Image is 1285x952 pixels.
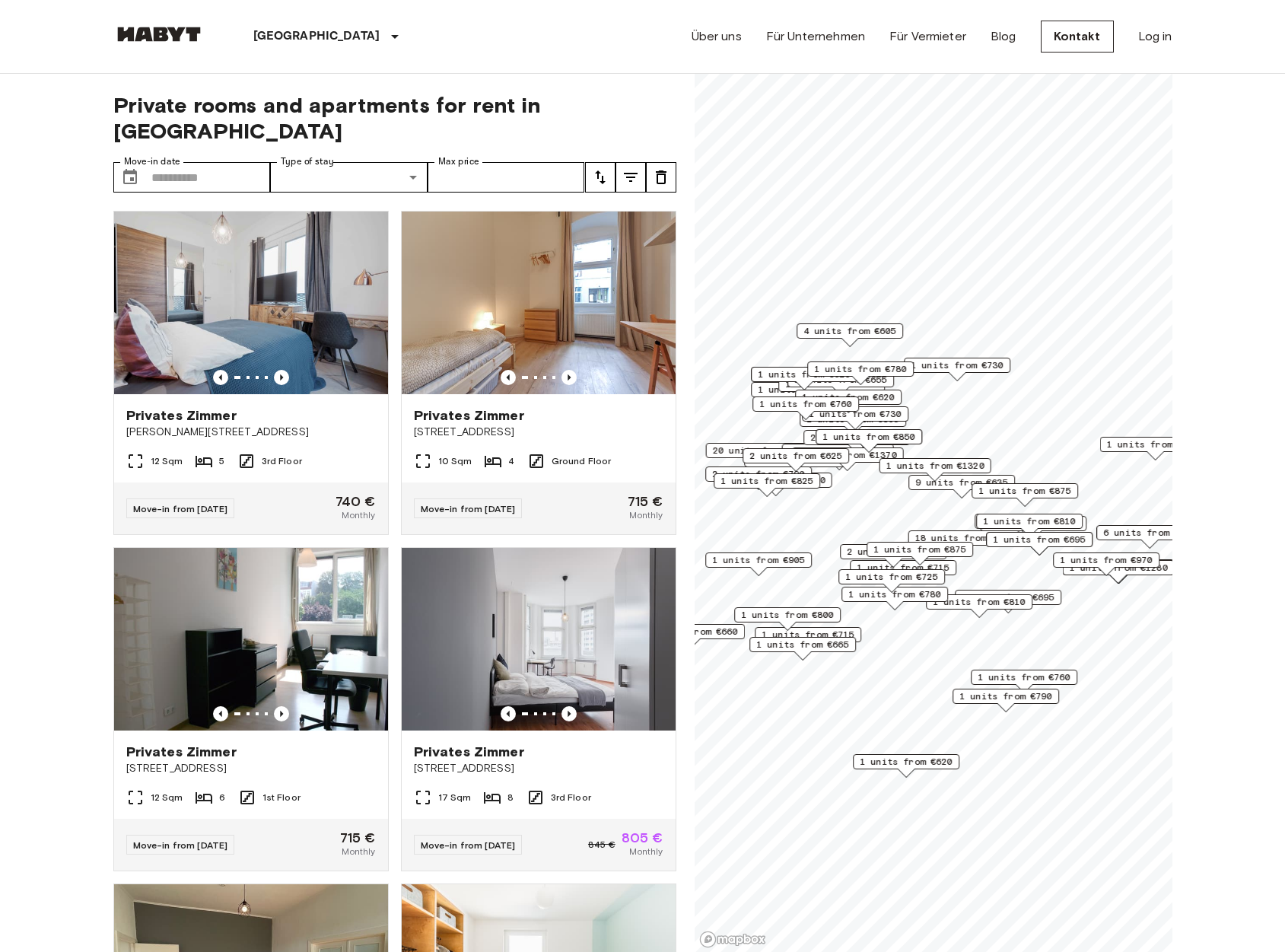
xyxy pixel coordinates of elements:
[980,516,1086,540] div: Map marker
[501,370,516,385] button: Previous image
[281,155,334,168] label: Type of stay
[791,447,903,471] div: Map marker
[810,431,903,444] span: 2 units from €655
[151,791,183,804] span: 12 Sqm
[342,845,375,858] span: Monthly
[336,495,376,508] span: 740 €
[802,406,908,430] div: Map marker
[847,545,940,559] span: 2 units from €865
[551,791,591,804] span: 3rd Floor
[803,324,896,338] span: 4 units from €605
[262,791,301,804] span: 1st Floor
[645,625,738,638] span: 1 units from €660
[991,27,1016,46] a: Blog
[840,544,946,568] div: Map marker
[955,590,1061,613] div: Map marker
[638,624,745,648] div: Map marker
[822,430,915,444] span: 1 units from €850
[151,454,183,468] span: 12 Sqm
[622,831,663,845] span: 805 €
[219,454,224,468] span: 5
[1053,552,1159,576] div: Map marker
[743,448,849,472] div: Map marker
[113,211,389,535] a: Marketing picture of unit DE-01-008-005-03HFPrevious imagePrevious imagePrivates Zimmer[PERSON_NA...
[972,483,1078,507] div: Map marker
[971,670,1077,693] div: Map marker
[908,475,1015,498] div: Map marker
[588,838,615,852] span: 845 €
[915,476,1008,489] span: 9 units from €635
[873,543,966,556] span: 1 units from €875
[262,454,302,468] span: 3rd Floor
[402,212,676,394] img: Marketing picture of unit DE-01-191-04M
[816,429,922,453] div: Map marker
[342,508,375,522] span: Monthly
[838,569,945,593] div: Map marker
[421,839,516,851] span: Move-in from [DATE]
[126,425,376,440] span: [PERSON_NAME][STREET_ADDRESS]
[629,845,663,858] span: Monthly
[705,443,817,466] div: Map marker
[219,791,225,804] span: 6
[976,514,1083,537] div: Map marker
[975,514,1081,537] div: Map marker
[501,706,516,721] button: Previous image
[759,397,852,411] span: 1 units from €760
[1060,553,1153,567] span: 1 units from €970
[213,370,228,385] button: Previous image
[114,212,388,394] img: Marketing picture of unit DE-01-008-005-03HF
[714,473,820,497] div: Map marker
[699,931,766,948] a: Mapbox logo
[712,444,810,457] span: 20 units from €655
[860,755,953,769] span: 1 units from €620
[751,382,857,406] div: Map marker
[841,587,948,610] div: Map marker
[756,638,849,651] span: 1 units from €665
[781,444,893,467] div: Map marker
[629,508,663,522] span: Monthly
[857,561,949,575] span: 1 units from €715
[993,533,1086,546] span: 1 units from €695
[421,503,516,514] span: Move-in from [DATE]
[766,27,865,46] a: Für Unternehmen
[978,670,1070,684] span: 1 units from €760
[253,27,380,46] p: [GEOGRAPHIC_DATA]
[720,473,832,496] div: Map marker
[762,628,854,642] span: 1 units from €715
[126,743,237,761] span: Privates Zimmer
[798,448,896,462] span: 1 units from €1370
[904,358,1010,381] div: Map marker
[933,595,1026,609] span: 1 units from €810
[803,430,910,454] div: Map marker
[126,761,376,776] span: [STREET_ADDRESS]
[727,473,825,487] span: 1 units from €1150
[401,211,676,535] a: Marketing picture of unit DE-01-191-04MPrevious imagePrevious imagePrivates Zimmer[STREET_ADDRESS...
[213,706,228,721] button: Previous image
[414,406,524,425] span: Privates Zimmer
[850,560,956,584] div: Map marker
[797,323,903,347] div: Map marker
[585,162,615,193] button: tune
[1099,437,1211,460] div: Map marker
[133,503,228,514] span: Move-in from [DATE]
[1106,438,1204,451] span: 1 units from €1100
[438,791,472,804] span: 17 Sqm
[628,495,663,508] span: 715 €
[1096,525,1203,549] div: Map marker
[402,548,676,731] img: Marketing picture of unit DE-01-047-05H
[889,27,966,46] a: Für Vermieter
[414,425,663,440] span: [STREET_ADDRESS]
[126,406,237,425] span: Privates Zimmer
[712,467,805,481] span: 2 units from €790
[914,531,1013,545] span: 18 units from €650
[752,396,859,420] div: Map marker
[340,831,376,845] span: 715 €
[1103,526,1196,540] span: 6 units from €645
[552,454,612,468] span: Ground Floor
[734,607,841,631] div: Map marker
[749,637,856,661] div: Map marker
[807,361,914,385] div: Map marker
[809,407,902,421] span: 1 units from €730
[978,484,1071,498] span: 1 units from €875
[414,761,663,776] span: [STREET_ADDRESS]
